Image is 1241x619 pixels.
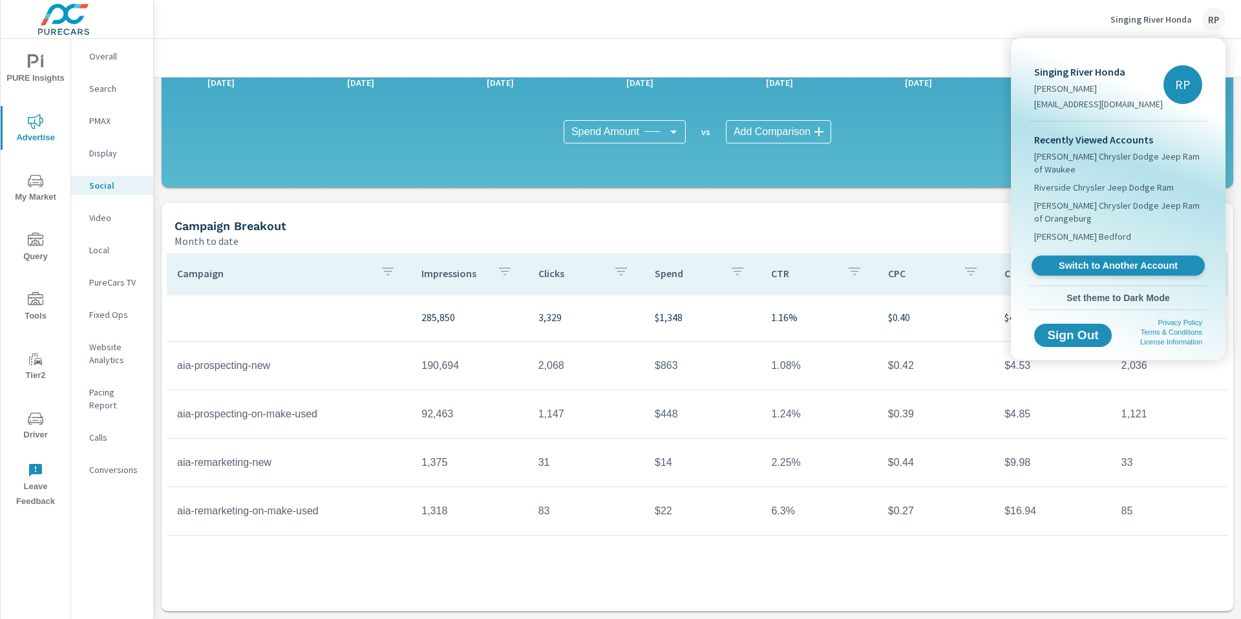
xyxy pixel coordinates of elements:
[1158,319,1202,326] a: Privacy Policy
[1034,181,1174,194] span: Riverside Chrysler Jeep Dodge Ram
[1034,230,1131,243] span: [PERSON_NAME] Bedford
[1034,324,1112,347] button: Sign Out
[1029,286,1207,309] button: Set theme to Dark Mode
[1034,64,1163,79] p: Singing River Honda
[1163,65,1202,104] div: RP
[1045,330,1101,341] span: Sign Out
[1034,199,1202,225] span: [PERSON_NAME] Chrysler Dodge Jeep Ram of Orangeburg
[1141,328,1202,336] a: Terms & Conditions
[1034,132,1202,147] p: Recently Viewed Accounts
[1034,292,1202,304] span: Set theme to Dark Mode
[1032,256,1205,276] a: Switch to Another Account
[1034,82,1163,95] p: [PERSON_NAME]
[1140,338,1202,346] a: License Information
[1039,260,1197,272] span: Switch to Another Account
[1034,150,1202,176] span: [PERSON_NAME] Chrysler Dodge Jeep Ram of Waukee
[1034,98,1163,110] p: [EMAIL_ADDRESS][DOMAIN_NAME]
